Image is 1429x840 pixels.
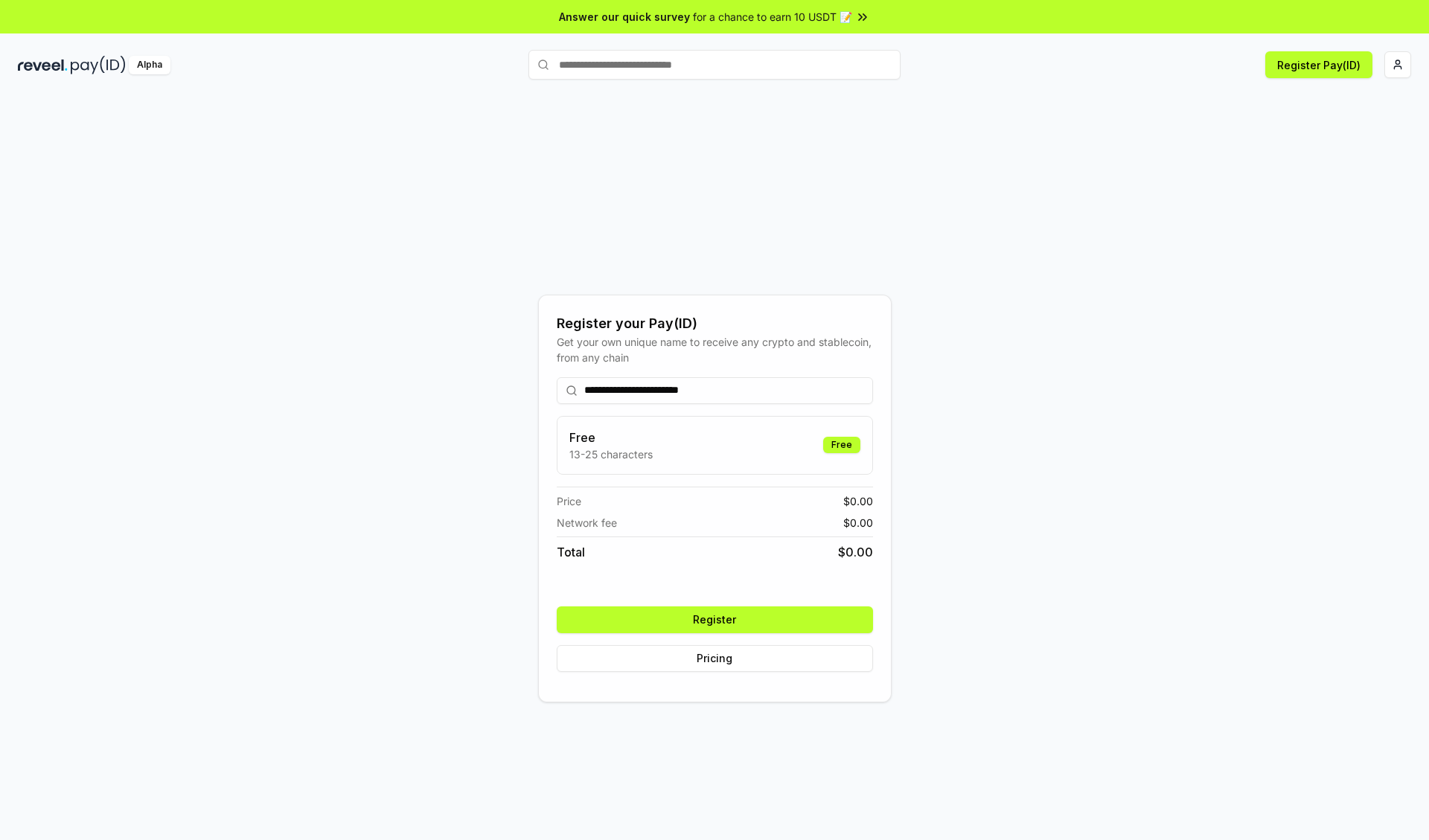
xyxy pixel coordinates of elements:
[569,429,653,446] h3: Free
[693,9,852,25] span: for a chance to earn 10 USDT 📝
[557,493,581,509] span: Price
[569,446,653,462] p: 13-25 characters
[557,515,617,530] span: Network fee
[838,543,873,561] span: $ 0.00
[559,9,690,25] span: Answer our quick survey
[71,56,126,74] img: pay_id
[557,645,873,672] button: Pricing
[843,515,873,530] span: $ 0.00
[557,313,873,334] div: Register your Pay(ID)
[843,493,873,509] span: $ 0.00
[557,334,873,365] div: Get your own unique name to receive any crypto and stablecoin, from any chain
[1265,51,1372,78] button: Register Pay(ID)
[129,56,170,74] div: Alpha
[557,543,585,561] span: Total
[18,56,68,74] img: reveel_dark
[823,437,860,453] div: Free
[557,606,873,633] button: Register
